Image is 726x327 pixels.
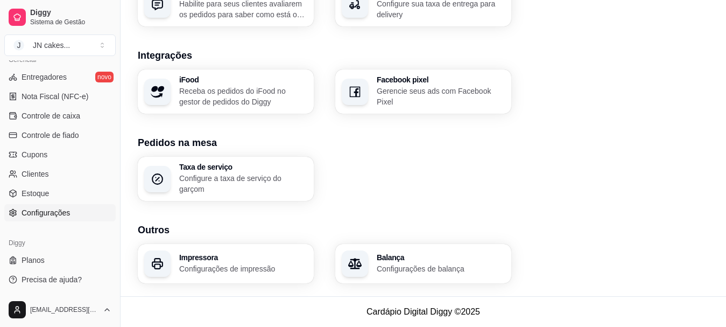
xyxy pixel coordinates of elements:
span: Entregadores [22,72,67,82]
h3: Taxa de serviço [179,163,307,171]
span: Precisa de ajuda? [22,274,82,285]
a: Precisa de ajuda? [4,271,116,288]
a: Planos [4,252,116,269]
span: Controle de caixa [22,110,80,121]
button: Facebook pixelGerencie seus ads com Facebook Pixel [335,69,511,114]
a: Clientes [4,165,116,183]
a: Controle de fiado [4,127,116,144]
a: Entregadoresnovo [4,68,116,86]
span: Diggy [30,8,111,18]
h3: Impressora [179,254,307,261]
div: Diggy [4,234,116,252]
p: Configurações de balança [377,263,505,274]
a: DiggySistema de Gestão [4,4,116,30]
button: Select a team [4,34,116,56]
h3: iFood [179,76,307,84]
h3: Facebook pixel [377,76,505,84]
span: Cupons [22,149,47,160]
button: iFoodReceba os pedidos do iFood no gestor de pedidos do Diggy [138,69,314,114]
button: ImpressoraConfigurações de impressão [138,244,314,283]
span: Clientes [22,169,49,179]
h3: Balança [377,254,505,261]
span: Controle de fiado [22,130,79,141]
p: Configure a taxa de serviço do garçom [179,173,307,194]
span: Sistema de Gestão [30,18,111,26]
a: Nota Fiscal (NFC-e) [4,88,116,105]
button: BalançaConfigurações de balança [335,244,511,283]
button: [EMAIL_ADDRESS][DOMAIN_NAME] [4,297,116,323]
a: Cupons [4,146,116,163]
span: Estoque [22,188,49,199]
a: Configurações [4,204,116,221]
a: Controle de caixa [4,107,116,124]
span: Planos [22,255,45,266]
span: Nota Fiscal (NFC-e) [22,91,88,102]
footer: Cardápio Digital Diggy © 2025 [121,296,726,327]
p: Configurações de impressão [179,263,307,274]
a: Estoque [4,185,116,202]
button: Taxa de serviçoConfigure a taxa de serviço do garçom [138,157,314,201]
span: [EMAIL_ADDRESS][DOMAIN_NAME] [30,305,98,314]
span: Configurações [22,207,70,218]
h3: Pedidos na mesa [138,135,709,150]
h3: Integrações [138,48,709,63]
div: JN cakes ... [33,40,70,51]
h3: Outros [138,222,709,238]
span: J [13,40,24,51]
p: Gerencie seus ads com Facebook Pixel [377,86,505,107]
p: Receba os pedidos do iFood no gestor de pedidos do Diggy [179,86,307,107]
